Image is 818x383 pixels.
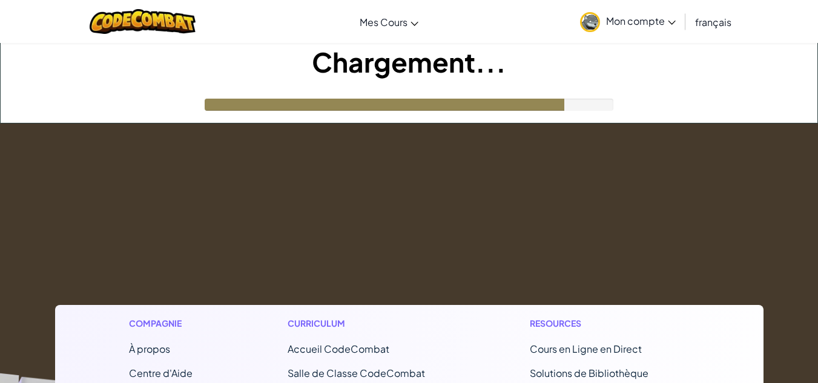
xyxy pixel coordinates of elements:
[530,367,648,379] a: Solutions de Bibliothèque
[354,5,424,38] a: Mes Cours
[695,16,731,28] span: français
[288,317,447,330] h1: Curriculum
[606,15,676,27] span: Mon compte
[689,5,737,38] a: français
[1,43,817,80] h1: Chargement...
[580,12,600,32] img: avatar
[360,16,407,28] span: Mes Cours
[530,317,689,330] h1: Resources
[574,2,682,41] a: Mon compte
[288,367,425,379] a: Salle de Classe CodeCombat
[129,367,193,379] a: Centre d'Aide
[288,342,389,355] span: Accueil CodeCombat
[530,342,642,355] a: Cours en Ligne en Direct
[129,342,170,355] a: À propos
[90,9,196,34] img: CodeCombat logo
[129,317,204,330] h1: Compagnie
